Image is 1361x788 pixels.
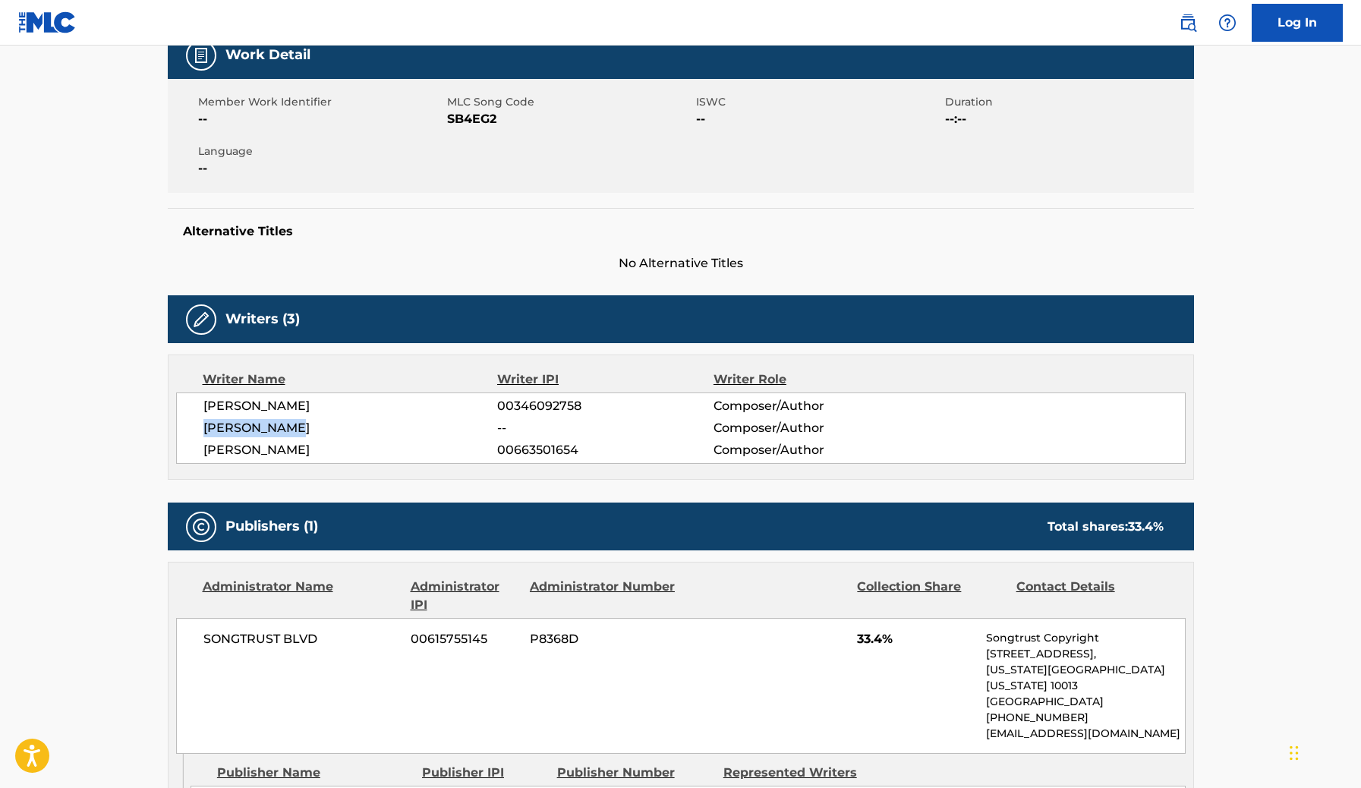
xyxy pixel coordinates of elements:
h5: Alternative Titles [183,224,1179,239]
div: Administrator Number [530,578,677,614]
span: [PERSON_NAME] [203,397,498,415]
span: 00663501654 [497,441,713,459]
div: Drag [1290,730,1299,776]
div: Administrator IPI [411,578,518,614]
span: Member Work Identifier [198,94,443,110]
span: 00346092758 [497,397,713,415]
div: Publisher Name [217,764,411,782]
div: Contact Details [1016,578,1164,614]
span: MLC Song Code [447,94,692,110]
span: -- [696,110,941,128]
p: [US_STATE][GEOGRAPHIC_DATA][US_STATE] 10013 [986,662,1184,694]
span: Composer/Author [714,397,910,415]
img: search [1179,14,1197,32]
div: Collection Share [857,578,1004,614]
h5: Publishers (1) [225,518,318,535]
img: Publishers [192,518,210,536]
span: -- [198,110,443,128]
p: [STREET_ADDRESS], [986,646,1184,662]
span: SONGTRUST BLVD [203,630,400,648]
a: Public Search [1173,8,1203,38]
div: Writer Role [714,370,910,389]
span: -- [198,159,443,178]
span: [PERSON_NAME] [203,419,498,437]
span: Duration [945,94,1190,110]
p: [PHONE_NUMBER] [986,710,1184,726]
div: Total shares: [1048,518,1164,536]
img: Work Detail [192,46,210,65]
span: 00615755145 [411,630,518,648]
div: Administrator Name [203,578,399,614]
div: Publisher Number [557,764,712,782]
span: Composer/Author [714,419,910,437]
div: Publisher IPI [422,764,546,782]
h5: Work Detail [225,46,310,64]
div: Represented Writers [723,764,878,782]
div: Help [1212,8,1243,38]
span: 33.4% [857,630,975,648]
p: Songtrust Copyright [986,630,1184,646]
iframe: Chat Widget [1285,715,1361,788]
span: 33.4 % [1128,519,1164,534]
div: Writer IPI [497,370,714,389]
h5: Writers (3) [225,310,300,328]
span: P8368D [530,630,677,648]
p: [EMAIL_ADDRESS][DOMAIN_NAME] [986,726,1184,742]
div: Writer Name [203,370,498,389]
img: Writers [192,310,210,329]
span: -- [497,419,713,437]
p: [GEOGRAPHIC_DATA] [986,694,1184,710]
span: Composer/Author [714,441,910,459]
img: help [1218,14,1237,32]
span: --:-- [945,110,1190,128]
span: SB4EG2 [447,110,692,128]
span: [PERSON_NAME] [203,441,498,459]
span: No Alternative Titles [168,254,1194,273]
img: MLC Logo [18,11,77,33]
a: Log In [1252,4,1343,42]
span: Language [198,143,443,159]
span: ISWC [696,94,941,110]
